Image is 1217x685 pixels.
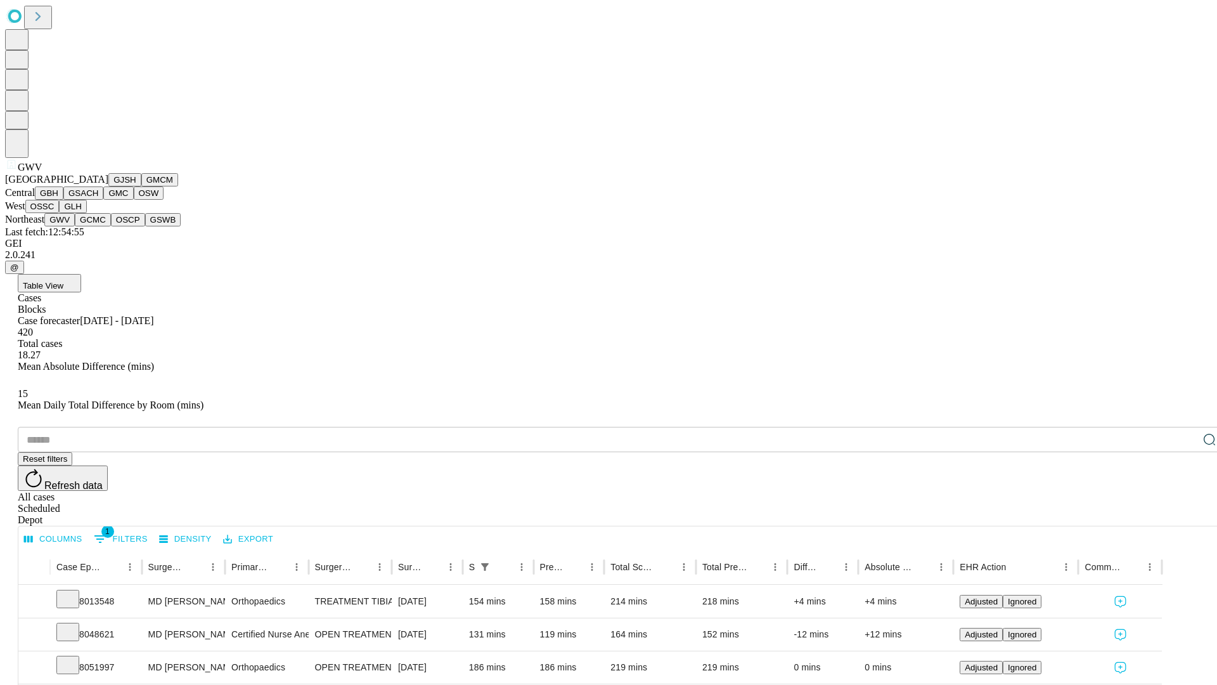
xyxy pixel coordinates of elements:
div: Scheduled In Room Duration [469,562,475,572]
button: Menu [675,558,693,576]
button: GJSH [108,173,141,186]
button: Menu [121,558,139,576]
div: -12 mins [794,618,852,651]
div: OPEN TREATMENT PROXIMAL [MEDICAL_DATA] UNICONDYLAR [315,618,385,651]
div: [DATE] [398,618,456,651]
button: Refresh data [18,466,108,491]
div: Total Predicted Duration [702,562,748,572]
span: [GEOGRAPHIC_DATA] [5,174,108,185]
div: Surgery Date [398,562,423,572]
span: Adjusted [965,630,998,639]
span: 15 [18,388,28,399]
button: Reset filters [18,452,72,466]
button: Expand [25,657,44,679]
button: Density [156,530,215,549]
button: Sort [820,558,837,576]
button: Sort [495,558,513,576]
span: Total cases [18,338,62,349]
div: 154 mins [469,585,527,618]
div: 8048621 [56,618,136,651]
button: GBH [35,186,63,200]
div: 131 mins [469,618,527,651]
button: OSSC [25,200,60,213]
button: GSWB [145,213,181,226]
div: 0 mins [794,651,852,684]
div: 219 mins [610,651,690,684]
button: Ignored [1003,661,1041,674]
div: TREATMENT TIBIAL FRACTURE BY INTRAMEDULLARY IMPLANT [315,585,385,618]
button: Sort [915,558,932,576]
button: Sort [270,558,288,576]
div: 158 mins [540,585,598,618]
button: Adjusted [960,661,1003,674]
button: Menu [442,558,460,576]
span: 1 [101,525,114,538]
button: Adjusted [960,595,1003,608]
button: Sort [749,558,766,576]
div: Absolute Difference [865,562,913,572]
div: MD [PERSON_NAME] [148,651,219,684]
span: Refresh data [44,480,103,491]
div: +12 mins [865,618,947,651]
button: Sort [1123,558,1141,576]
div: 186 mins [469,651,527,684]
div: MD [PERSON_NAME] [148,618,219,651]
button: GMC [103,186,133,200]
button: GSACH [63,186,103,200]
div: 1 active filter [476,558,494,576]
button: Select columns [21,530,86,549]
button: GWV [44,213,75,226]
button: Menu [371,558,389,576]
button: Sort [186,558,204,576]
div: 186 mins [540,651,598,684]
span: Reset filters [23,454,67,464]
div: 214 mins [610,585,690,618]
div: Surgeon Name [148,562,185,572]
span: GWV [18,162,42,173]
div: MD [PERSON_NAME] [148,585,219,618]
div: 2.0.241 [5,249,1212,261]
span: Ignored [1008,630,1036,639]
button: GLH [59,200,86,213]
span: @ [10,263,19,272]
span: Ignored [1008,597,1036,606]
div: Case Epic Id [56,562,102,572]
button: Menu [583,558,601,576]
button: Export [220,530,276,549]
div: 8013548 [56,585,136,618]
div: 218 mins [702,585,782,618]
span: Case forecaster [18,315,80,326]
div: 119 mins [540,618,598,651]
button: Sort [424,558,442,576]
button: Sort [353,558,371,576]
button: GCMC [75,213,111,226]
button: Show filters [91,529,151,549]
button: Sort [657,558,675,576]
div: 219 mins [702,651,782,684]
span: Northeast [5,214,44,225]
div: Surgery Name [315,562,352,572]
span: Adjusted [965,663,998,672]
div: Primary Service [231,562,268,572]
div: OPEN TREATMENT METACARPAL FRACTURE [315,651,385,684]
button: Adjusted [960,628,1003,641]
span: Mean Absolute Difference (mins) [18,361,154,372]
div: Orthopaedics [231,651,302,684]
button: Menu [1141,558,1159,576]
div: Total Scheduled Duration [610,562,656,572]
span: Table View [23,281,63,290]
div: 164 mins [610,618,690,651]
div: Comments [1085,562,1121,572]
button: Sort [103,558,121,576]
div: 0 mins [865,651,947,684]
div: 8051997 [56,651,136,684]
div: [DATE] [398,585,456,618]
button: Expand [25,591,44,613]
div: +4 mins [865,585,947,618]
button: GMCM [141,173,178,186]
button: Menu [1057,558,1075,576]
div: [DATE] [398,651,456,684]
div: Orthopaedics [231,585,302,618]
button: Expand [25,624,44,646]
span: West [5,200,25,211]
